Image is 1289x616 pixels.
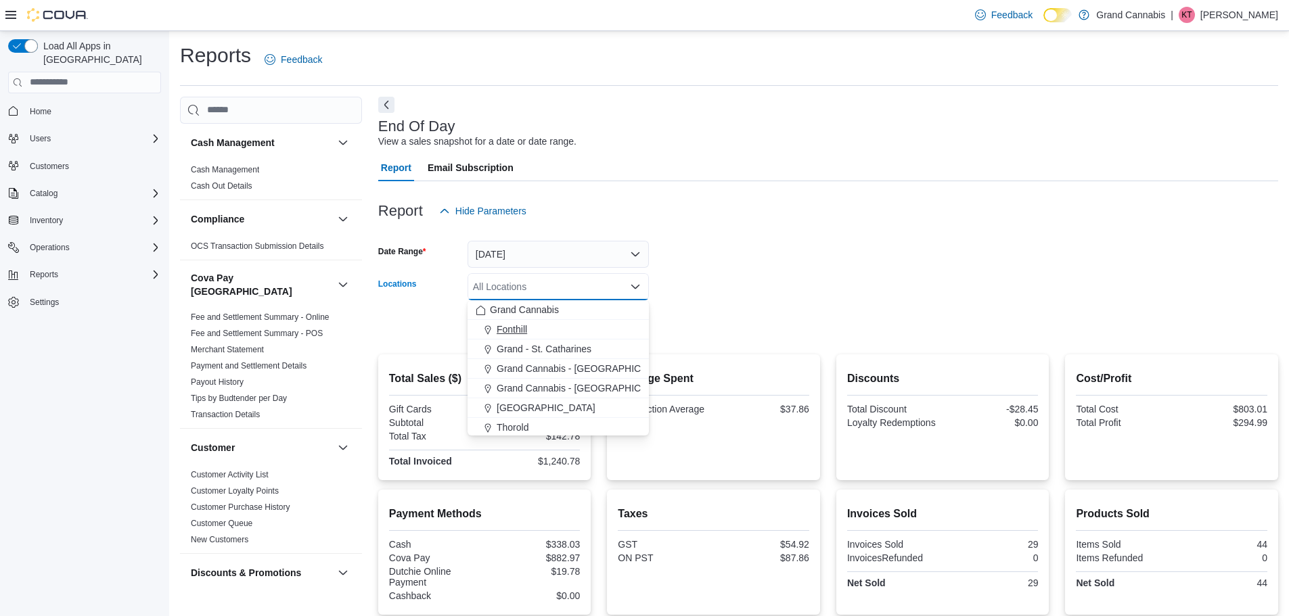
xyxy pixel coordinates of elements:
[191,241,324,252] span: OCS Transaction Submission Details
[970,1,1038,28] a: Feedback
[618,539,710,550] div: GST
[30,133,51,144] span: Users
[991,8,1033,22] span: Feedback
[191,377,244,387] a: Payout History
[847,552,940,563] div: InvoicesRefunded
[378,203,423,219] h3: Report
[191,566,332,579] button: Discounts & Promotions
[191,181,252,191] span: Cash Out Details
[487,552,580,563] div: $882.97
[191,344,264,355] span: Merchant Statement
[468,359,649,379] button: Grand Cannabis - [GEOGRAPHIC_DATA]
[30,297,59,308] span: Settings
[389,566,482,588] div: Dutchie Online Payment
[1175,539,1267,550] div: 44
[191,518,252,529] span: Customer Queue
[335,277,351,293] button: Cova Pay [GEOGRAPHIC_DATA]
[191,393,287,404] span: Tips by Budtender per Day
[717,539,809,550] div: $54.92
[1076,577,1114,588] strong: Net Sold
[191,136,332,149] button: Cash Management
[3,101,166,121] button: Home
[191,469,269,480] span: Customer Activity List
[945,577,1038,588] div: 29
[191,485,279,496] span: Customer Loyalty Points
[24,266,161,283] span: Reports
[455,204,526,218] span: Hide Parameters
[180,309,362,428] div: Cova Pay [GEOGRAPHIC_DATA]
[1171,7,1173,23] p: |
[1076,506,1267,522] h2: Products Sold
[24,185,161,202] span: Catalog
[24,185,63,202] button: Catalog
[3,292,166,312] button: Settings
[3,129,166,148] button: Users
[335,440,351,456] button: Customer
[3,265,166,284] button: Reports
[487,456,580,467] div: $1,240.78
[487,539,580,550] div: $338.03
[24,266,64,283] button: Reports
[191,312,330,322] a: Fee and Settlement Summary - Online
[191,328,323,339] span: Fee and Settlement Summary - POS
[468,320,649,339] button: Fonthill
[389,552,482,563] div: Cova Pay
[618,404,710,414] div: Transaction Average
[1175,404,1267,414] div: $803.01
[191,441,332,454] button: Customer
[847,417,940,428] div: Loyalty Redemptions
[468,418,649,437] button: Thorold
[24,239,161,256] span: Operations
[847,506,1039,522] h2: Invoices Sold
[487,590,580,601] div: $0.00
[30,106,51,117] span: Home
[468,300,649,457] div: Choose from the following options
[1076,539,1169,550] div: Items Sold
[191,441,235,454] h3: Customer
[24,239,75,256] button: Operations
[1076,417,1169,428] div: Total Profit
[24,103,57,120] a: Home
[191,212,244,226] h3: Compliance
[618,371,809,387] h2: Average Spent
[180,162,362,199] div: Cash Management
[630,281,641,292] button: Close list of options
[378,279,417,289] label: Locations
[847,539,940,550] div: Invoices Sold
[1175,577,1267,588] div: 44
[378,118,455,135] h3: End Of Day
[468,398,649,418] button: [GEOGRAPHIC_DATA]
[191,486,279,496] a: Customer Loyalty Points
[468,241,649,268] button: [DATE]
[191,502,290,512] a: Customer Purchase History
[389,404,482,414] div: Gift Cards
[1096,7,1165,23] p: Grand Cannabis
[335,565,351,581] button: Discounts & Promotions
[1179,7,1195,23] div: Kelly Trudel
[30,215,63,226] span: Inventory
[487,566,580,577] div: $19.78
[24,158,161,174] span: Customers
[8,96,161,348] nav: Complex example
[27,8,88,22] img: Cova
[3,238,166,257] button: Operations
[468,300,649,320] button: Grand Cannabis
[191,519,252,528] a: Customer Queue
[191,345,264,354] a: Merchant Statement
[191,329,323,338] a: Fee and Settlement Summary - POS
[847,577,886,588] strong: Net Sold
[434,197,532,224] button: Hide Parameters
[191,361,307,371] a: Payment and Settlement Details
[24,131,161,147] span: Users
[468,379,649,398] button: Grand Cannabis - [GEOGRAPHIC_DATA]
[191,410,260,419] a: Transaction Details
[3,184,166,203] button: Catalog
[1076,404,1169,414] div: Total Cost
[1181,7,1192,23] span: KT
[180,42,251,69] h1: Reports
[191,136,275,149] h3: Cash Management
[378,97,394,113] button: Next
[191,534,248,545] span: New Customers
[945,552,1038,563] div: 0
